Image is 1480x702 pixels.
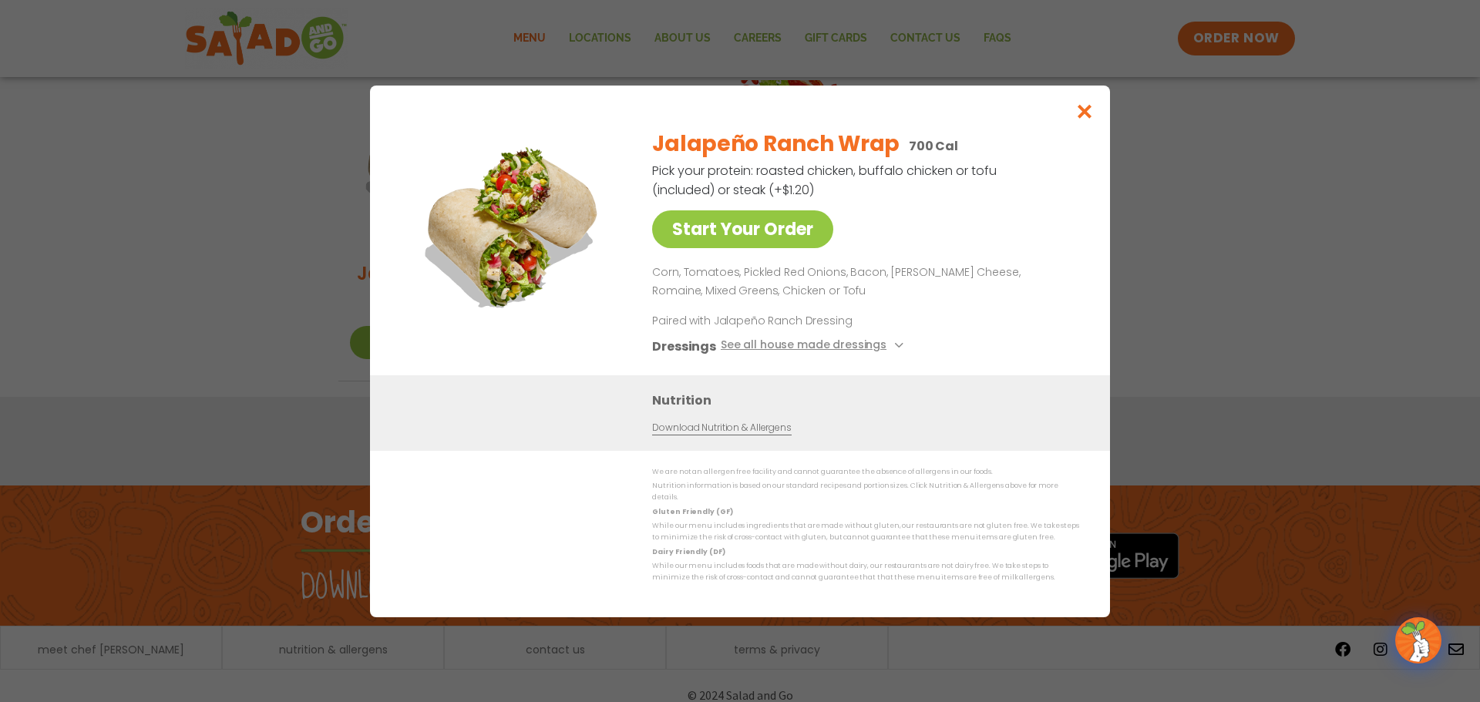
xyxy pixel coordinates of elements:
strong: Gluten Friendly (GF) [652,506,732,516]
img: wpChatIcon [1397,619,1440,662]
button: Close modal [1060,86,1110,137]
h3: Dressings [652,336,716,355]
a: Download Nutrition & Allergens [652,420,791,435]
button: See all house made dressings [721,336,908,355]
h2: Jalapeño Ranch Wrap [652,128,900,160]
p: Nutrition information is based on our standard recipes and portion sizes. Click Nutrition & Aller... [652,480,1079,504]
img: Featured product photo for Jalapeño Ranch Wrap [405,116,621,332]
p: Paired with Jalapeño Ranch Dressing [652,312,937,328]
h3: Nutrition [652,390,1087,409]
p: While our menu includes foods that are made without dairy, our restaurants are not dairy free. We... [652,560,1079,584]
a: Start Your Order [652,210,833,248]
p: 700 Cal [909,136,958,156]
p: Pick your protein: roasted chicken, buffalo chicken or tofu (included) or steak (+$1.20) [652,161,999,200]
strong: Dairy Friendly (DF) [652,546,725,556]
p: Corn, Tomatoes, Pickled Red Onions, Bacon, [PERSON_NAME] Cheese, Romaine, Mixed Greens, Chicken o... [652,264,1073,301]
p: We are not an allergen free facility and cannot guarantee the absence of allergens in our foods. [652,466,1079,478]
p: While our menu includes ingredients that are made without gluten, our restaurants are not gluten ... [652,520,1079,544]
